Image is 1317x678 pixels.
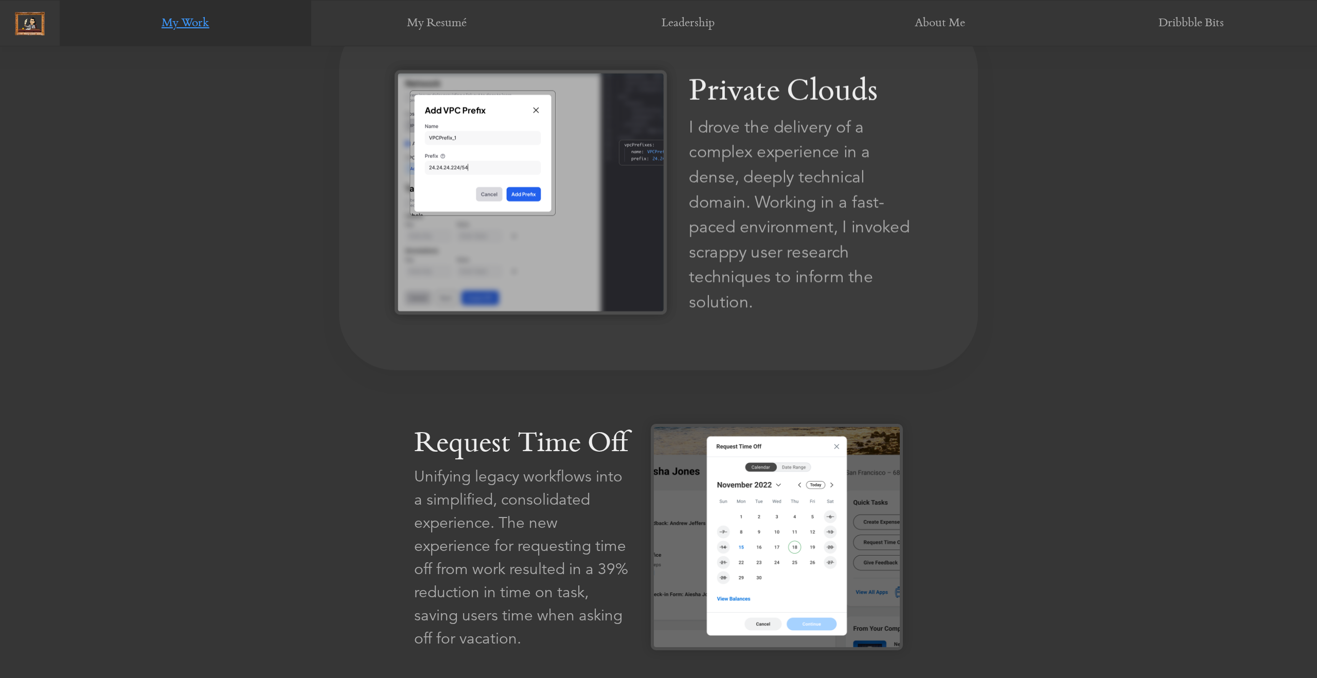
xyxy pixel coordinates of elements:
a: My Work [60,1,311,47]
img: Private Clouds [395,70,667,314]
a: Dribbble Bits [1065,1,1317,47]
a: Private Clouds Private Clouds Private Clouds I drove the delivery of a complex experience in a de... [339,14,978,370]
a: Leadership [563,1,814,47]
div: Private Clouds [689,70,922,114]
img: picture-frame.png [15,12,45,35]
div: Request Time Off [414,424,630,465]
div: Unifying legacy workflows into a simplified, consolidated experience. The new experience for requ... [414,465,630,650]
div: I drove the delivery of a complex experience in a dense, deeply technical domain. Working in a fa... [689,115,922,315]
a: My Resumé [311,1,563,47]
a: About Me [814,1,1065,47]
